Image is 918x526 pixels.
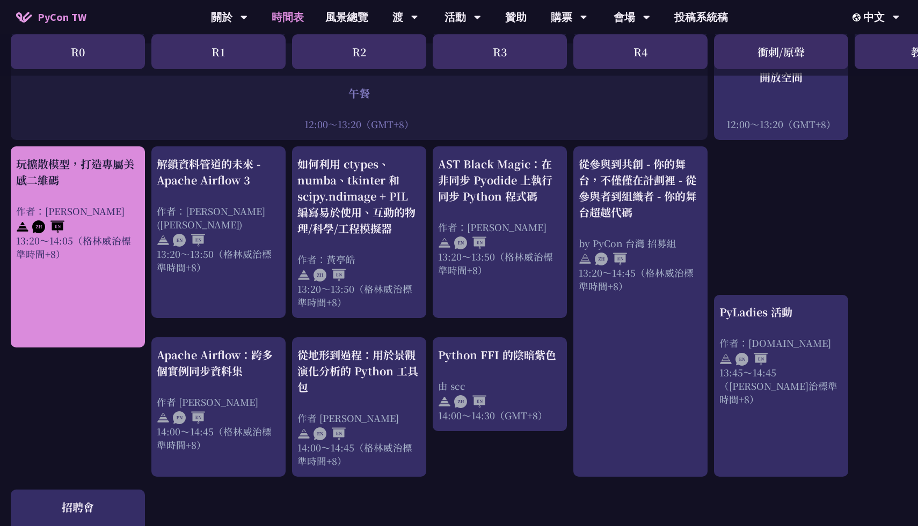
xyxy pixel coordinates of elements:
font: 中文 [863,10,885,24]
a: 開放空間 12:00～13:20（GMT+8） [719,53,843,131]
font: 13:45～14:45（[PERSON_NAME]治標準時間+8） [719,366,837,406]
img: svg+xml;base64,PHN2ZyB4bWxucz0iaHR0cDovL3d3dy53My5vcmcvMjAwMC9zdmciIHdpZHRoPSIyNCIgaGVpZ2h0PSIyNC... [719,353,732,366]
a: Python FFI 的陰暗紫色 由 scc 14:00～14:30（GMT+8） [438,347,562,422]
font: 如何利用 ctypes、numba、tkinter 和 scipy.ndimage + PIL 編寫易於使用、互動的物理/科學/工程模擬器 [297,156,416,236]
a: PyCon TW [5,4,97,31]
img: svg+xml;base64,PHN2ZyB4bWxucz0iaHR0cDovL3d3dy53My5vcmcvMjAwMC9zdmciIHdpZHRoPSIyNCIgaGVpZ2h0PSIyNC... [297,269,310,281]
font: 購票 [551,10,572,24]
font: 14:00～14:45（格林威治標準時間+8） [297,441,412,468]
font: PyLadies 活動 [719,304,792,320]
font: 14:00～14:45（格林威治標準時間+8） [157,425,272,451]
font: 活動 [445,10,466,24]
font: 14:00～14:30（GMT+8） [438,409,548,422]
img: ENEN.5a408d1.svg [173,411,205,424]
img: ENEN.5a408d1.svg [314,427,346,440]
font: 13:20～14:05（格林威治標準時間+8） [16,234,131,261]
font: 渡 [392,10,403,24]
font: Python FFI 的陰暗紫色 [438,347,556,362]
font: PyCon TW [38,10,86,24]
font: 作者 [PERSON_NAME] [157,395,258,409]
img: svg+xml;base64,PHN2ZyB4bWxucz0iaHR0cDovL3d3dy53My5vcmcvMjAwMC9zdmciIHdpZHRoPSIyNCIgaGVpZ2h0PSIyNC... [579,253,592,265]
font: R1 [212,44,225,60]
font: 從參與到共創 - 你的舞台，不僅僅在計劃裡 - 從參與者到組織者 - 你的舞台超越代碼 [579,156,696,220]
a: 解鎖資料管道的未來 - Apache Airflow 3 作者：[PERSON_NAME] ([PERSON_NAME]) 13:20～13:50（格林威治標準時間+8） [157,156,280,309]
font: 13:20～13:50（格林威治標準時間+8） [438,250,553,277]
font: 作者：[PERSON_NAME] [16,204,125,218]
font: 13:20～13:50（格林威治標準時間+8） [297,282,412,309]
font: 12:00～13:20（GMT+8） [304,117,414,131]
img: PyCon TW 2025 首頁圖標 [16,12,32,23]
img: svg+xml;base64,PHN2ZyB4bWxucz0iaHR0cDovL3d3dy53My5vcmcvMjAwMC9zdmciIHdpZHRoPSIyNCIgaGVpZ2h0PSIyNC... [438,236,451,249]
font: 開放空間 [760,69,803,85]
font: 招聘會 [62,499,94,515]
font: 贊助 [505,10,527,24]
a: 玩擴散模型，打造專屬美感二維碼 作者：[PERSON_NAME] 13:20～14:05（格林威治標準時間+8） [16,156,140,338]
font: 解鎖資料管道的未來 - Apache Airflow 3 [157,156,260,188]
font: 午餐 [348,85,370,101]
img: ZHEN.371966e.svg [595,253,627,265]
img: svg+xml;base64,PHN2ZyB4bWxucz0iaHR0cDovL3d3dy53My5vcmcvMjAwMC9zdmciIHdpZHRoPSIyNCIgaGVpZ2h0PSIyNC... [157,411,170,424]
img: ENEN.5a408d1.svg [735,353,768,366]
img: svg+xml;base64,PHN2ZyB4bWxucz0iaHR0cDovL3d3dy53My5vcmcvMjAwMC9zdmciIHdpZHRoPSIyNCIgaGVpZ2h0PSIyNC... [16,220,29,233]
font: 作者：[PERSON_NAME] [438,220,547,234]
font: R3 [493,44,507,60]
img: svg+xml;base64,PHN2ZyB4bWxucz0iaHR0cDovL3d3dy53My5vcmcvMjAwMC9zdmciIHdpZHRoPSIyNCIgaGVpZ2h0PSIyNC... [438,395,451,408]
font: 12:00～13:20（GMT+8） [726,117,836,131]
font: Apache Airflow：跨多個實例同步資料集 [157,347,273,379]
font: 作者：[PERSON_NAME] ([PERSON_NAME]) [157,204,265,231]
font: 作者：[DOMAIN_NAME] [719,336,831,350]
img: ENEN.5a408d1.svg [454,236,486,249]
img: svg+xml;base64,PHN2ZyB4bWxucz0iaHR0cDovL3d3dy53My5vcmcvMjAwMC9zdmciIHdpZHRoPSIyNCIgaGVpZ2h0PSIyNC... [297,427,310,440]
font: 13:20～14:45（格林威治標準時間+8） [579,266,694,293]
img: ENEN.5a408d1.svg [173,234,205,247]
font: 從地形到過程：用於景觀演化分析的 Python 工具包 [297,347,418,395]
font: 投稿系統稿 [674,10,728,24]
a: 如何利用 ctypes、numba、tkinter 和 scipy.ndimage + PIL 編寫易於使用、互動的物理/科學/工程模擬器 作者：黃亭皓 13:20～13:50（格林威治標準時間+8） [297,156,421,309]
font: 風景總覽 [325,10,368,24]
font: 作者：黃亭皓 [297,253,355,266]
a: Apache Airflow：跨多個實例同步資料集 作者 [PERSON_NAME] 14:00～14:45（格林威治標準時間+8） [157,347,280,468]
a: PyLadies 活動 作者：[DOMAIN_NAME] 13:45～14:45（[PERSON_NAME]治標準時間+8） [719,304,843,467]
img: 區域設定圖標 [853,13,863,21]
a: AST Black Magic：在非同步 Pyodide 上執行同步 Python 程式碼 作者：[PERSON_NAME] 13:20～13:50（格林威治標準時間+8） [438,156,562,309]
font: 13:20～13:50（格林威治標準時間+8） [157,247,272,274]
font: R0 [71,44,85,60]
font: 時間表 [272,10,304,24]
a: 從參與到共創 - 你的舞台，不僅僅在計劃裡 - 從參與者到組織者 - 你的舞台超越代碼 by PyCon 台灣 招募組 13:20～14:45（格林威治標準時間+8） [579,156,702,468]
img: ZHEN.371966e.svg [454,395,486,408]
font: by PyCon 台灣 招募組 [579,236,676,250]
font: 由 scc [438,379,465,392]
a: 從地形到過程：用於景觀演化分析的 Python 工具包 作者 [PERSON_NAME] 14:00～14:45（格林威治標準時間+8） [297,347,421,468]
font: 玩擴散模型，打造專屬美感二維碼 [16,156,134,188]
font: R4 [633,44,647,60]
img: ZHEN.371966e.svg [314,269,346,281]
img: svg+xml;base64,PHN2ZyB4bWxucz0iaHR0cDovL3d3dy53My5vcmcvMjAwMC9zdmciIHdpZHRoPSIyNCIgaGVpZ2h0PSIyNC... [157,234,170,247]
font: 作者 [PERSON_NAME] [297,411,399,425]
img: ZHEN.371966e.svg [32,220,64,233]
font: 關於 [211,10,232,24]
font: AST Black Magic：在非同步 Pyodide 上執行同步 Python 程式碼 [438,156,552,204]
font: 會場 [614,10,635,24]
font: 衝刺/原聲 [757,44,805,60]
font: R2 [352,44,366,60]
